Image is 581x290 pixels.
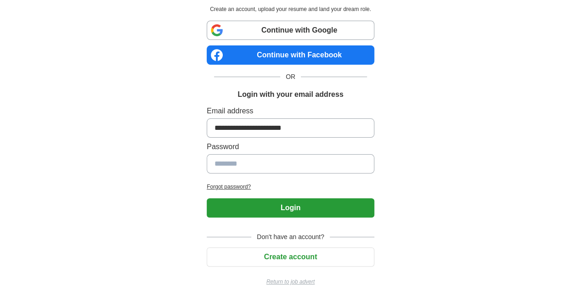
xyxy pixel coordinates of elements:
[237,89,343,100] h1: Login with your email address
[207,247,374,267] button: Create account
[207,183,374,191] a: Forgot password?
[207,278,374,286] a: Return to job advert
[207,253,374,261] a: Create account
[207,198,374,217] button: Login
[207,21,374,40] a: Continue with Google
[209,5,372,13] p: Create an account, upload your resume and land your dream role.
[207,141,374,152] label: Password
[280,72,301,82] span: OR
[207,45,374,65] a: Continue with Facebook
[251,232,330,242] span: Don't have an account?
[207,106,374,117] label: Email address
